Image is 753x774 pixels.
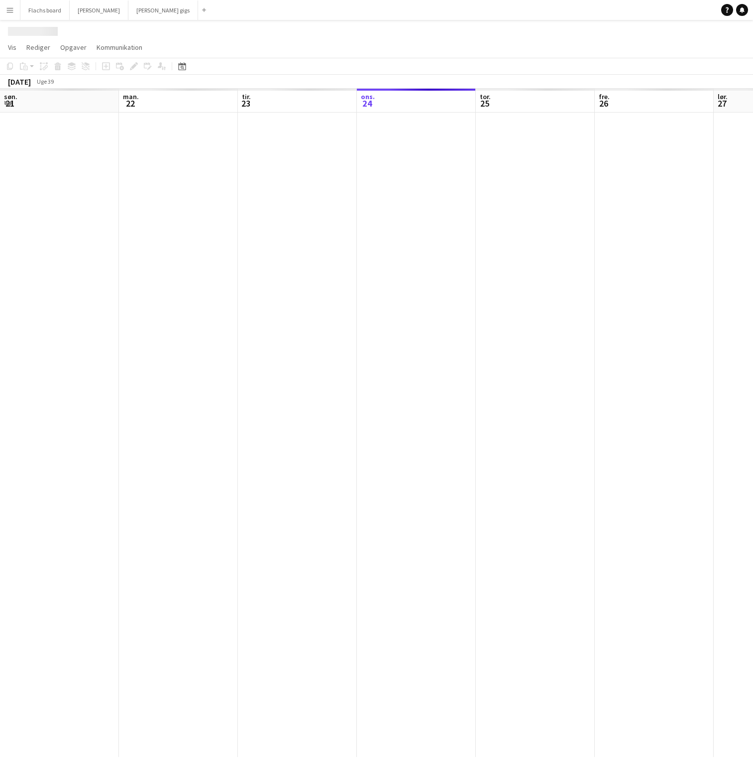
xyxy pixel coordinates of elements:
span: Uge 39 [33,78,58,85]
span: 27 [716,98,728,109]
span: Rediger [26,43,50,52]
span: 25 [478,98,491,109]
span: 23 [240,98,251,109]
span: søn. [4,92,17,101]
span: Kommunikation [97,43,142,52]
span: man. [123,92,139,101]
span: 26 [597,98,610,109]
button: Flachs board [20,0,70,20]
span: lør. [718,92,728,101]
span: tir. [242,92,251,101]
button: [PERSON_NAME] gigs [128,0,198,20]
a: Opgaver [56,41,91,54]
span: Opgaver [60,43,87,52]
a: Kommunikation [93,41,146,54]
span: 22 [121,98,139,109]
span: 21 [2,98,17,109]
button: [PERSON_NAME] [70,0,128,20]
span: tor. [480,92,491,101]
a: Rediger [22,41,54,54]
span: fre. [599,92,610,101]
span: ons. [361,92,375,101]
div: [DATE] [8,77,31,87]
span: Vis [8,43,16,52]
a: Vis [4,41,20,54]
span: 24 [359,98,375,109]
